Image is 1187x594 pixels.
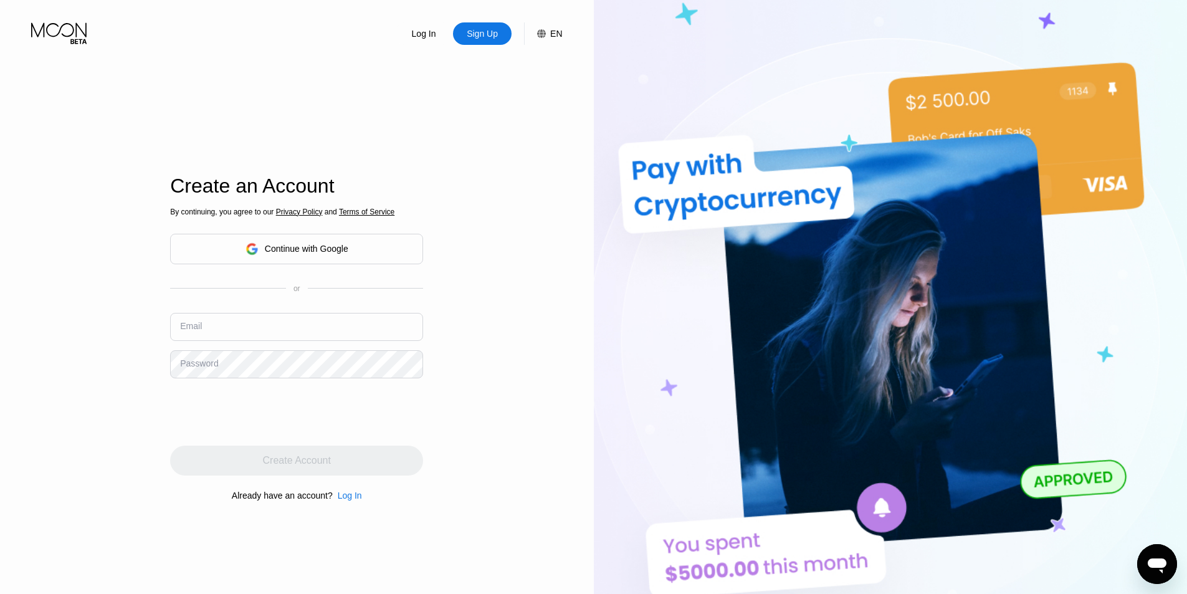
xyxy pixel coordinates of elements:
iframe: reCAPTCHA [170,388,360,436]
div: Log In [338,491,362,501]
div: Email [180,321,202,331]
div: Continue with Google [265,244,348,254]
div: Sign Up [453,22,512,45]
div: Continue with Google [170,234,423,264]
span: Terms of Service [339,208,394,216]
div: Log In [411,27,437,40]
span: Privacy Policy [276,208,323,216]
div: Log In [394,22,453,45]
div: EN [550,29,562,39]
div: Already have an account? [232,491,333,501]
span: and [322,208,339,216]
div: Password [180,358,218,368]
div: Log In [333,491,362,501]
div: Create an Account [170,175,423,198]
div: By continuing, you agree to our [170,208,423,216]
div: or [293,284,300,293]
iframe: Button to launch messaging window [1137,544,1177,584]
div: EN [524,22,562,45]
div: Sign Up [465,27,499,40]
